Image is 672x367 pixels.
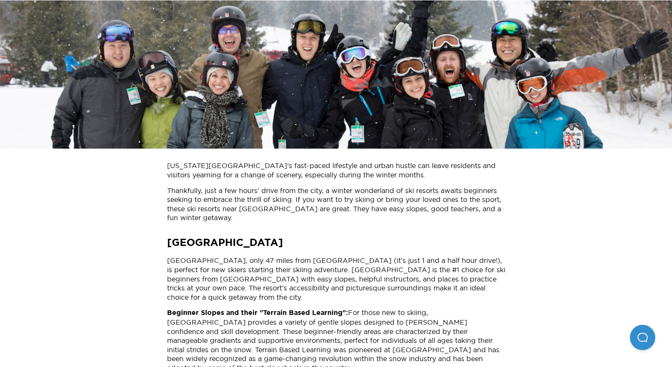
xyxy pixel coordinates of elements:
p: [GEOGRAPHIC_DATA], only 47 miles from [GEOGRAPHIC_DATA] (it’s just 1 and a half hour drive!), is ... [167,256,505,302]
p: [US_STATE][GEOGRAPHIC_DATA]’s fast-paced lifestyle and urban hustle can leave residents and visit... [167,161,505,179]
iframe: Help Scout Beacon - Open [630,325,655,350]
strong: [GEOGRAPHIC_DATA] [167,238,283,248]
p: Thankfully, just a few hours’ drive from the city, a winter wonderland of ski resorts awaits begi... [167,186,505,223]
strong: Beginner Slopes and their "Terrain Based Learning": [167,309,348,316]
